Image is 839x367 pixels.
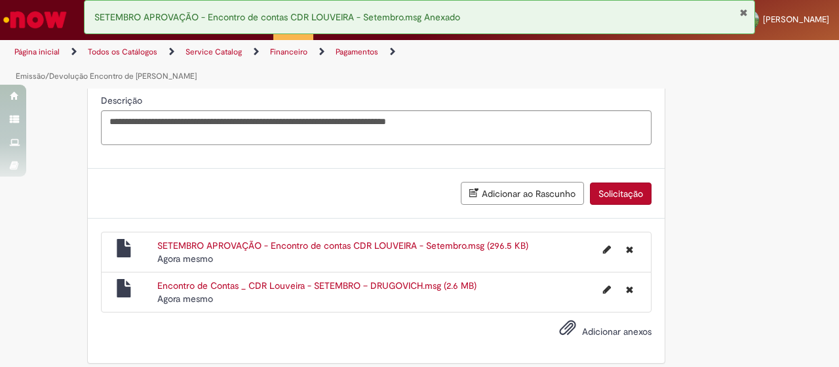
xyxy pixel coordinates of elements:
[595,239,619,260] button: Editar nome de arquivo SETEMBRO APROVAÇÃO - Encontro de contas CDR LOUVEIRA - Setembro.msg
[336,47,378,57] a: Pagamentos
[739,7,748,18] button: Fechar Notificação
[88,47,157,57] a: Todos os Catálogos
[185,47,242,57] a: Service Catalog
[1,7,69,33] img: ServiceNow
[556,316,579,346] button: Adicionar anexos
[590,183,652,205] button: Solicitação
[618,239,641,260] button: Excluir SETEMBRO APROVAÇÃO - Encontro de contas CDR LOUVEIRA - Setembro.msg
[595,279,619,300] button: Editar nome de arquivo Encontro de Contas _ CDR Louveira - SETEMBRO – DRUGOVICH.msg
[763,14,829,25] span: [PERSON_NAME]
[582,326,652,337] span: Adicionar anexos
[94,11,460,23] span: SETEMBRO APROVAÇÃO - Encontro de contas CDR LOUVEIRA - Setembro.msg Anexado
[14,47,60,57] a: Página inicial
[157,280,477,291] a: Encontro de Contas _ CDR Louveira - SETEMBRO – DRUGOVICH.msg (2.6 MB)
[10,40,549,89] ul: Trilhas de página
[461,182,584,205] button: Adicionar ao Rascunho
[618,279,641,300] button: Excluir Encontro de Contas _ CDR Louveira - SETEMBRO – DRUGOVICH.msg
[157,293,213,305] span: Agora mesmo
[270,47,307,57] a: Financeiro
[157,253,213,265] span: Agora mesmo
[101,110,652,145] textarea: Descrição
[16,71,197,81] a: Emissão/Devolução Encontro de [PERSON_NAME]
[157,240,528,251] a: SETEMBRO APROVAÇÃO - Encontro de contas CDR LOUVEIRA - Setembro.msg (296.5 KB)
[101,95,145,106] span: Descrição
[157,293,213,305] time: 29/09/2025 19:45:00
[157,253,213,265] time: 29/09/2025 19:45:10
